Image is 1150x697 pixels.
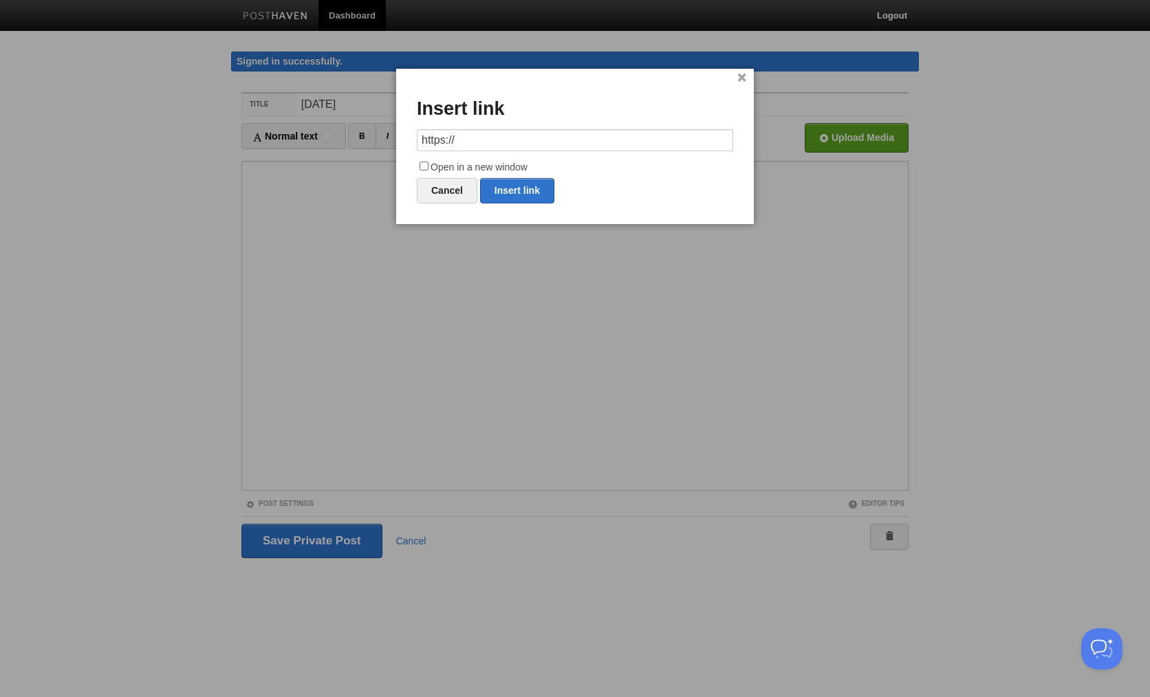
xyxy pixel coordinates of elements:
[737,74,746,82] a: ×
[417,159,733,176] label: Open in a new window
[417,99,733,120] h3: Insert link
[1081,628,1122,670] iframe: Help Scout Beacon - Open
[420,162,428,170] input: Open in a new window
[480,178,554,203] a: Insert link
[417,178,477,203] a: Cancel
